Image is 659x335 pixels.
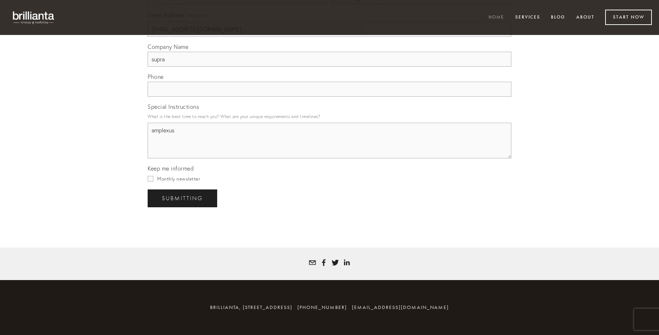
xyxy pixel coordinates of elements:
[320,259,327,266] a: Tatyana Bolotnikov White
[572,12,599,24] a: About
[148,73,164,80] span: Phone
[511,12,545,24] a: Services
[148,123,511,158] textarea: amplexus
[148,176,153,182] input: Monthly newsletter
[148,103,199,110] span: Special Instructions
[210,304,292,310] span: brillianta, [STREET_ADDRESS]
[297,304,347,310] span: [PHONE_NUMBER]
[157,176,200,182] span: Monthly newsletter
[332,259,339,266] a: Tatyana White
[148,189,217,207] button: SubmittingSubmitting
[484,12,509,24] a: Home
[352,304,449,310] a: [EMAIL_ADDRESS][DOMAIN_NAME]
[309,259,316,266] a: tatyana@brillianta.com
[7,7,61,28] img: brillianta - research, strategy, marketing
[162,195,203,202] span: Submitting
[343,259,350,266] a: Tatyana White
[605,10,652,25] a: Start Now
[546,12,570,24] a: Blog
[148,43,188,50] span: Company Name
[148,165,194,172] span: Keep me informed
[148,112,511,121] p: What is the best time to reach you? What are your unique requirements and timelines?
